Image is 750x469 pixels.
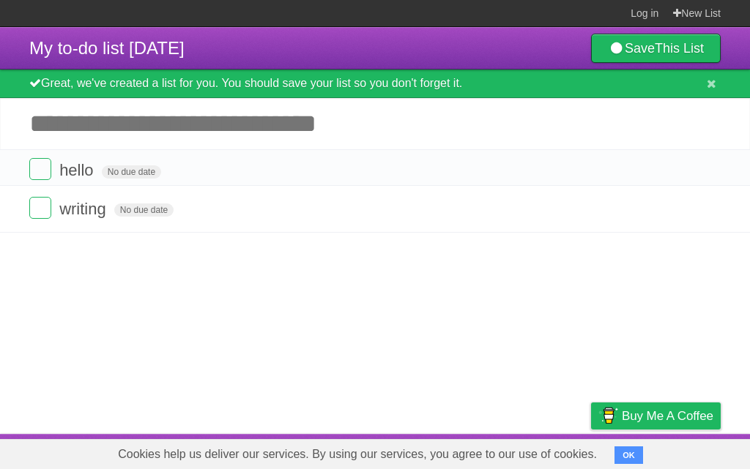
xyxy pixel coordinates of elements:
span: hello [59,161,97,179]
label: Done [29,158,51,180]
label: Done [29,197,51,219]
a: Developers [445,438,504,465]
span: Buy me a coffee [622,403,713,429]
a: Suggest a feature [628,438,721,465]
span: No due date [102,165,161,179]
span: My to-do list [DATE] [29,38,185,58]
a: Buy me a coffee [591,402,721,429]
a: SaveThis List [591,34,721,63]
span: Cookies help us deliver our services. By using our services, you agree to our use of cookies. [103,440,612,469]
a: Privacy [572,438,610,465]
img: Buy me a coffee [598,403,618,428]
a: About [396,438,427,465]
span: writing [59,200,110,218]
span: No due date [114,203,174,217]
a: Terms [522,438,554,465]
button: OK [615,446,643,464]
b: This List [655,41,704,56]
